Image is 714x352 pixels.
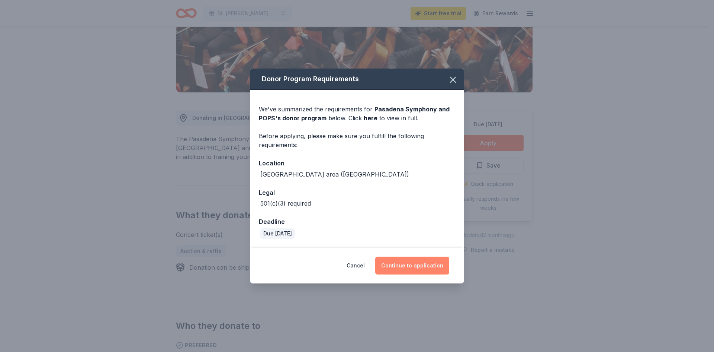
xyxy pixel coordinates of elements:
button: Cancel [347,257,365,275]
button: Continue to application [375,257,449,275]
div: [GEOGRAPHIC_DATA] area ([GEOGRAPHIC_DATA]) [260,170,409,179]
div: Location [259,158,455,168]
a: here [364,114,377,123]
div: 501(c)(3) required [260,199,311,208]
div: Donor Program Requirements [250,69,464,90]
div: Legal [259,188,455,197]
div: Due [DATE] [260,228,295,239]
div: Before applying, please make sure you fulfill the following requirements: [259,131,455,149]
div: We've summarized the requirements for below. Click to view in full. [259,105,455,123]
div: Deadline [259,217,455,226]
